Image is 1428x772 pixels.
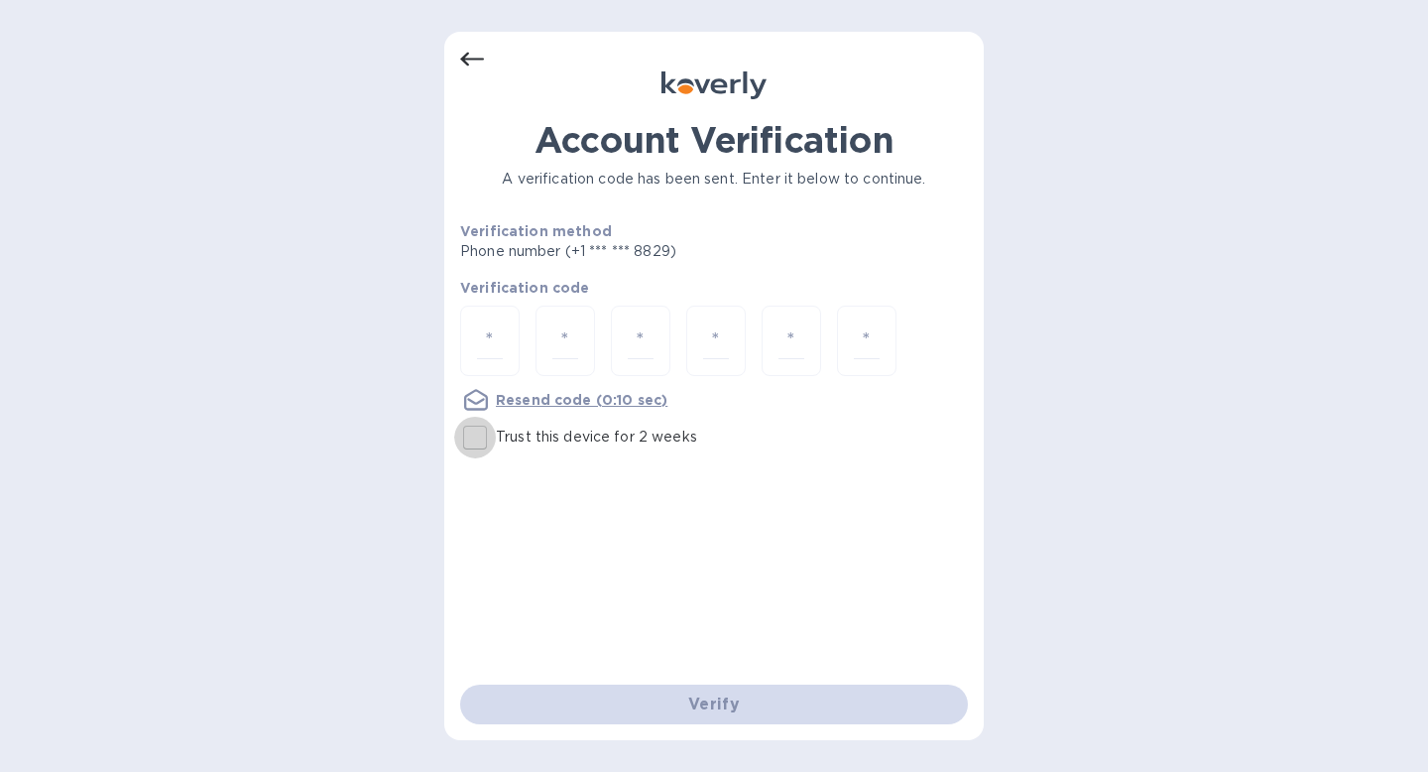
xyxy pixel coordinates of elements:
b: Verification method [460,223,612,239]
p: Phone number (+1 *** *** 8829) [460,241,828,262]
h1: Account Verification [460,119,968,161]
p: Trust this device for 2 weeks [496,427,697,448]
u: Resend code (0:10 sec) [496,392,667,408]
p: A verification code has been sent. Enter it below to continue. [460,169,968,190]
p: Verification code [460,278,968,298]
